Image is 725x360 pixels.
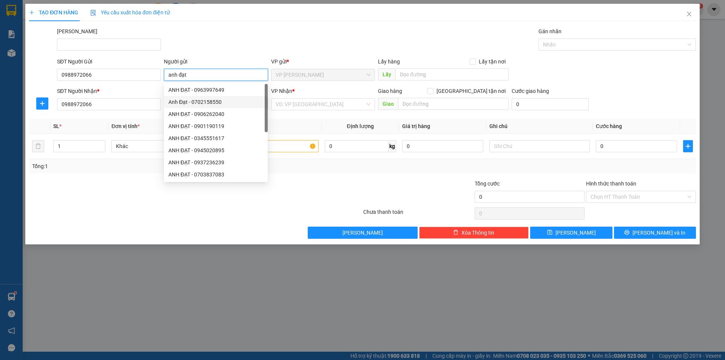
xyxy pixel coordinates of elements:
span: delete [453,230,458,236]
label: Mã ĐH [57,28,97,34]
button: plus [683,140,693,152]
div: ANH ĐẠT - 0703837083 [164,168,268,181]
span: [GEOGRAPHIC_DATA] tận nơi [433,87,509,95]
button: Close [679,4,700,25]
div: Tổng: 1 [32,162,280,170]
span: TẠO ĐƠN HÀNG [29,9,78,15]
span: Tổng cước [475,181,500,187]
button: delete [32,140,44,152]
button: printer[PERSON_NAME] và In [614,227,696,239]
label: Cước giao hàng [512,88,549,94]
input: Dọc đường [395,68,509,80]
span: kg [389,140,396,152]
span: [PERSON_NAME] [555,229,596,237]
div: ANH ĐẠT - 0906262040 [168,110,263,118]
div: 20.000 [6,49,68,58]
span: Nhận: [72,7,90,15]
div: 0936139855 [72,34,133,44]
div: VP [PERSON_NAME] [72,6,133,25]
div: ANH ĐẠT - 0345551617 [168,134,263,142]
span: SL [53,123,59,129]
span: plus [37,100,48,107]
div: ANH ĐẠT - 0945020895 [164,144,268,156]
label: Gán nhãn [538,28,561,34]
span: Lấy hàng [378,59,400,65]
span: Lấy [378,68,395,80]
div: Anh Đạt - 0702158550 [168,98,263,106]
span: Xóa Thông tin [461,229,494,237]
div: ANH ĐẠT - 0703837083 [168,170,263,179]
input: Mã ĐH [57,39,161,51]
th: Ghi chú [486,119,593,134]
div: ANH ĐẠT - 0901190119 [168,122,263,130]
span: Gửi: [6,7,18,15]
input: Ghi Chú [489,140,590,152]
span: Đơn vị tính [111,123,140,129]
span: printer [624,230,629,236]
span: Lấy tận nơi [476,57,509,66]
span: [PERSON_NAME] [342,229,383,237]
span: plus [29,10,34,15]
input: VD: Bàn, Ghế [218,140,318,152]
button: plus [36,97,48,110]
span: [PERSON_NAME] và In [632,229,685,237]
div: ANH ĐẠT - 0963997649 [168,86,263,94]
button: deleteXóa Thông tin [419,227,529,239]
div: SĐT Người Gửi [57,57,161,66]
span: Giá trị hàng [402,123,430,129]
div: Người gửi [164,57,268,66]
span: Giao [378,98,398,110]
span: close [686,11,692,17]
label: Hình thức thanh toán [586,181,636,187]
span: Giao hàng [378,88,402,94]
div: GP dental [72,25,133,34]
div: ANH ĐẠT - 0963997649 [164,84,268,96]
span: Yêu cầu xuất hóa đơn điện tử [90,9,170,15]
button: [PERSON_NAME] [308,227,418,239]
div: 0935688481 [6,34,67,44]
div: ANH ĐẠT - 0901190119 [164,120,268,132]
span: Định lượng [347,123,374,129]
span: Khác [116,141,207,152]
div: bs ngọc [6,25,67,34]
input: 0 [402,140,483,152]
span: VP Phan Thiết [276,69,370,80]
button: save[PERSON_NAME] [530,227,612,239]
div: ANH ĐẠT - 0937236239 [164,156,268,168]
div: ANH ĐẠT - 0345551617 [164,132,268,144]
div: VP gửi [271,57,375,66]
span: plus [683,143,693,149]
span: save [547,230,552,236]
div: ANH ĐẠT - 0945020895 [168,146,263,155]
div: Anh Đạt - 0702158550 [164,96,268,108]
img: icon [90,10,96,16]
span: CR : [6,49,17,57]
div: ANH ĐẠT - 0906262040 [164,108,268,120]
input: Dọc đường [398,98,509,110]
span: Cước hàng [596,123,622,129]
div: VP [PERSON_NAME] [6,6,67,25]
div: SĐT Người Nhận [57,87,161,95]
span: VP Nhận [271,88,292,94]
input: Cước giao hàng [512,98,589,110]
div: Chưa thanh toán [362,208,474,221]
div: ANH ĐẠT - 0937236239 [168,158,263,167]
